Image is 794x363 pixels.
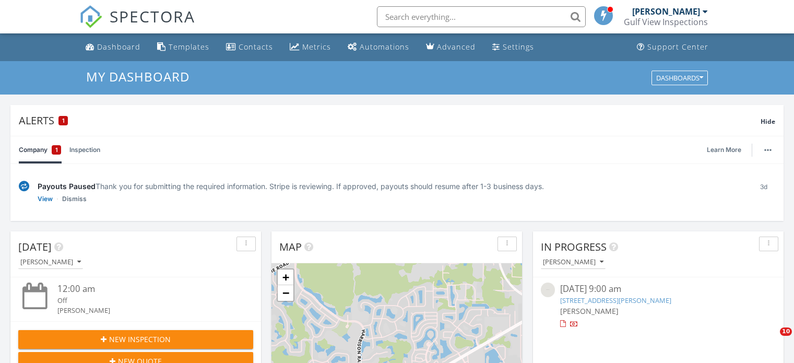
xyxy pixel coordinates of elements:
[647,42,708,52] div: Support Center
[752,181,775,204] div: 3d
[222,38,277,57] a: Contacts
[62,194,87,204] a: Dismiss
[18,330,253,349] button: New Inspection
[97,42,140,52] div: Dashboard
[543,259,603,266] div: [PERSON_NAME]
[541,283,555,297] img: streetview
[560,296,671,305] a: [STREET_ADDRESS][PERSON_NAME]
[110,5,195,27] span: SPECTORA
[437,42,476,52] div: Advanced
[764,149,772,151] img: ellipsis-632cfdd7c38ec3a7d453.svg
[86,68,189,85] span: My Dashboard
[239,42,273,52] div: Contacts
[541,240,607,254] span: In Progress
[109,334,171,345] span: New Inspection
[79,5,102,28] img: The Best Home Inspection Software - Spectora
[632,6,700,17] div: [PERSON_NAME]
[541,283,776,329] a: [DATE] 9:00 am [STREET_ADDRESS][PERSON_NAME] [PERSON_NAME]
[278,270,293,285] a: Zoom in
[422,38,480,57] a: Advanced
[169,42,209,52] div: Templates
[651,71,708,85] button: Dashboards
[279,240,302,254] span: Map
[633,38,713,57] a: Support Center
[62,117,65,124] span: 1
[541,255,606,270] button: [PERSON_NAME]
[79,14,195,36] a: SPECTORA
[377,6,586,27] input: Search everything...
[503,42,534,52] div: Settings
[81,38,145,57] a: Dashboard
[286,38,335,57] a: Metrics
[55,145,58,155] span: 1
[57,296,234,306] div: Off
[488,38,538,57] a: Settings
[18,255,83,270] button: [PERSON_NAME]
[38,194,53,204] a: View
[360,42,409,52] div: Automations
[57,283,234,296] div: 12:00 am
[656,74,703,81] div: Dashboards
[19,136,61,163] a: Company
[780,327,792,336] span: 10
[624,17,708,27] div: Gulf View Inspections
[19,113,761,127] div: Alerts
[38,181,743,192] div: Thank you for submitting the required information. Stripe is reviewing. If approved, payouts shou...
[153,38,214,57] a: Templates
[761,117,775,126] span: Hide
[343,38,413,57] a: Automations (Basic)
[38,182,96,191] span: Payouts Paused
[560,306,619,316] span: [PERSON_NAME]
[19,181,29,192] img: under-review-2fe708636b114a7f4b8d.svg
[18,240,52,254] span: [DATE]
[278,285,293,301] a: Zoom out
[57,306,234,315] div: [PERSON_NAME]
[560,283,756,296] div: [DATE] 9:00 am
[69,136,100,163] a: Inspection
[707,145,748,155] a: Learn More
[302,42,331,52] div: Metrics
[759,327,784,353] iframe: Intercom live chat
[20,259,81,266] div: [PERSON_NAME]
